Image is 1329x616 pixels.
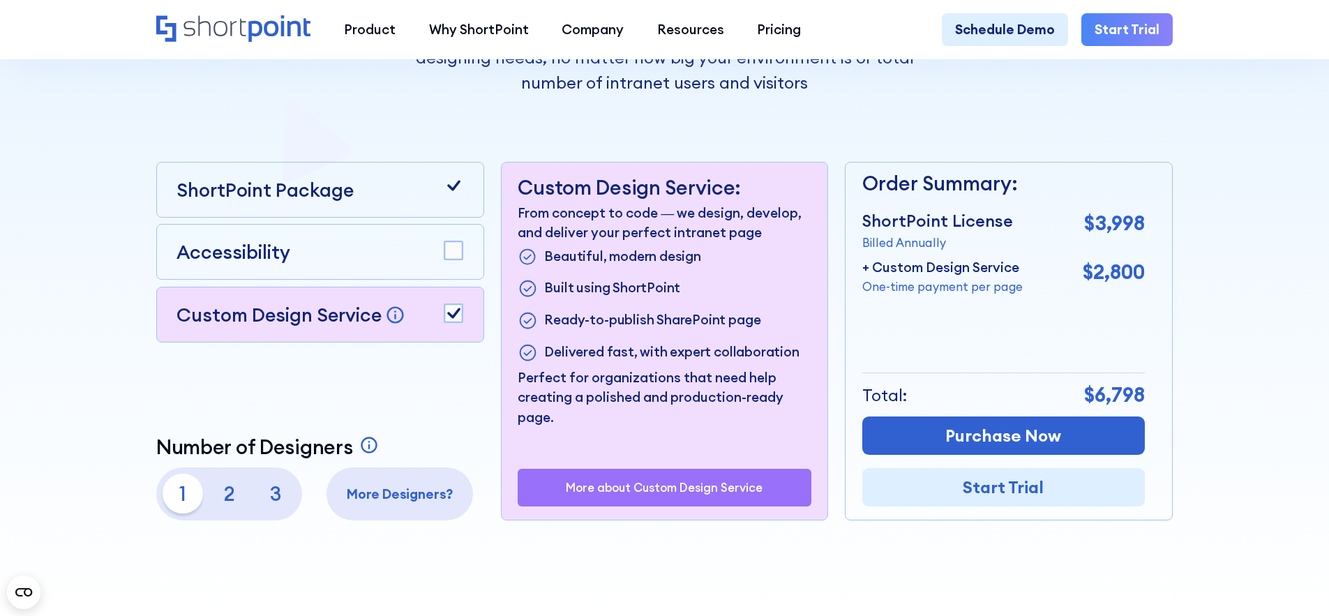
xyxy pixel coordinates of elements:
p: $2,800 [1083,257,1145,287]
a: Pricing [741,13,818,47]
p: From concept to code — we design, develop, and deliver your perfect intranet page [518,203,811,243]
p: Order Summary: [862,169,1145,199]
p: Custom Design Service [177,303,382,326]
p: 1 [163,474,202,513]
p: $6,798 [1084,380,1145,410]
a: Home [156,15,310,44]
p: + Custom Design Service [862,257,1023,278]
p: 3 [256,474,296,513]
p: Number of Designers [156,435,353,459]
a: Number of Designers [156,435,383,459]
div: Resources [657,20,724,40]
p: Perfect for organizations that need help creating a polished and production-ready page. [518,368,811,428]
p: $3,998 [1084,209,1145,239]
a: Resources [640,13,741,47]
a: Why ShortPoint [412,13,546,47]
div: Pricing [757,20,801,40]
a: Product [327,13,412,47]
p: ShortPoint Package [177,176,354,204]
p: Ready-to-publish SharePoint page [544,310,760,332]
p: Accessibility [177,238,290,266]
div: Product [344,20,396,40]
p: One-time payment per page [862,278,1023,295]
p: Billed Annually [862,234,1013,251]
div: Why ShortPoint [429,20,529,40]
a: Company [545,13,640,47]
a: Schedule Demo [942,13,1068,47]
a: Purchase Now [862,416,1145,455]
p: Built using ShortPoint [544,278,680,300]
p: ShortPoint License [862,209,1013,234]
a: Start Trial [1081,13,1173,47]
p: Custom Design Service: [518,176,811,200]
p: 2 [209,474,249,513]
p: Total: [862,383,908,408]
p: More Designers? [333,484,467,504]
p: Beautiful, modern design [544,246,700,269]
button: Open CMP widget [7,576,40,609]
a: Start Trial [862,468,1145,506]
div: Company [562,20,624,40]
div: Widget de chat [1259,549,1329,616]
p: Delivered fast, with expert collaboration [544,342,799,364]
a: More about Custom Design Service [566,481,763,494]
iframe: Chat Widget [1259,549,1329,616]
